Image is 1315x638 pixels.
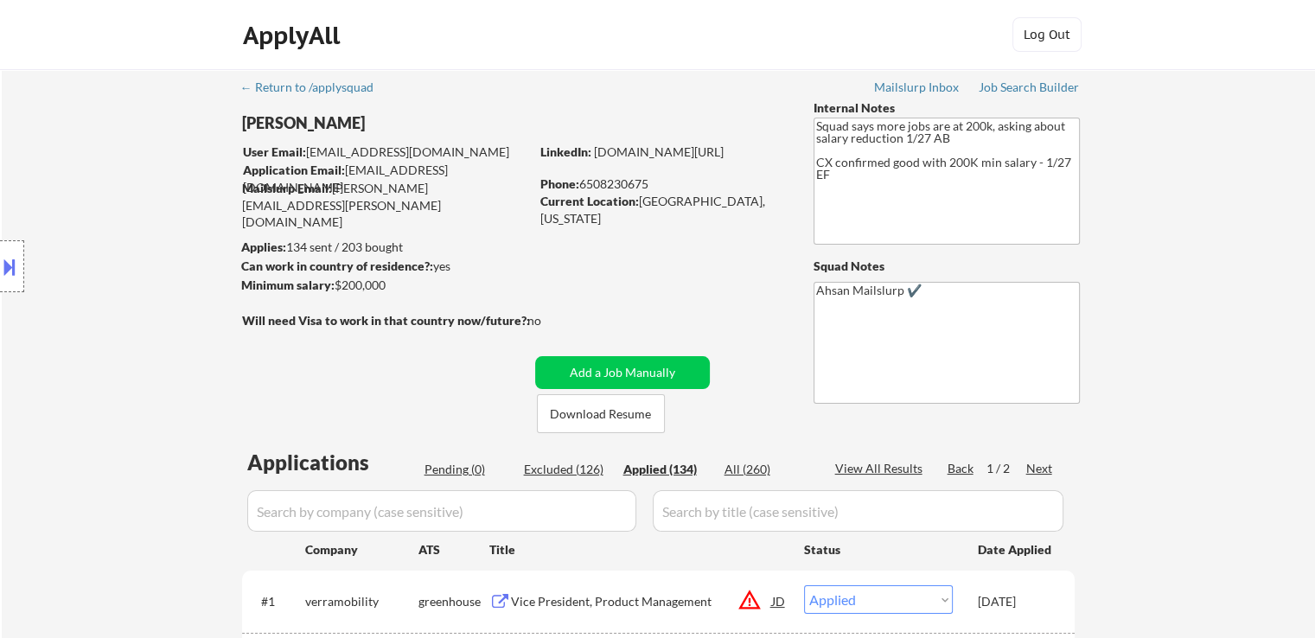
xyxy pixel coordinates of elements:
div: 1 / 2 [986,460,1026,477]
div: [GEOGRAPHIC_DATA], [US_STATE] [540,193,785,226]
div: [PERSON_NAME] [242,112,597,134]
div: ApplyAll [243,21,345,50]
strong: Can work in country of residence?: [241,258,433,273]
div: Excluded (126) [524,461,610,478]
strong: Phone: [540,176,579,191]
div: Company [305,541,418,558]
input: Search by title (case sensitive) [653,490,1063,532]
div: [PERSON_NAME][EMAIL_ADDRESS][PERSON_NAME][DOMAIN_NAME] [242,180,529,231]
div: ATS [418,541,489,558]
div: ← Return to /applysquad [240,81,390,93]
div: [EMAIL_ADDRESS][DOMAIN_NAME] [243,162,529,195]
input: Search by company (case sensitive) [247,490,636,532]
div: 6508230675 [540,175,785,193]
div: Squad Notes [814,258,1080,275]
div: Status [804,533,953,565]
div: Internal Notes [814,99,1080,117]
a: [DOMAIN_NAME][URL] [594,144,724,159]
div: yes [241,258,524,275]
div: View All Results [835,460,928,477]
button: Download Resume [537,394,665,433]
div: All (260) [725,461,811,478]
div: JD [770,585,788,616]
strong: Will need Visa to work in that country now/future?: [242,313,530,328]
div: Vice President, Product Management [511,593,772,610]
div: #1 [261,593,291,610]
div: Mailslurp Inbox [874,81,961,93]
a: Job Search Builder [979,80,1080,98]
a: ← Return to /applysquad [240,80,390,98]
div: Next [1026,460,1054,477]
button: Log Out [1012,17,1082,52]
div: 134 sent / 203 bought [241,239,529,256]
div: verramobility [305,593,418,610]
div: Applications [247,452,418,473]
div: Back [948,460,975,477]
a: Mailslurp Inbox [874,80,961,98]
div: $200,000 [241,277,529,294]
strong: LinkedIn: [540,144,591,159]
div: Job Search Builder [979,81,1080,93]
button: Add a Job Manually [535,356,710,389]
div: Pending (0) [425,461,511,478]
div: no [527,312,577,329]
div: greenhouse [418,593,489,610]
div: Date Applied [978,541,1054,558]
div: Applied (134) [623,461,710,478]
div: [EMAIL_ADDRESS][DOMAIN_NAME] [243,144,529,161]
strong: Current Location: [540,194,639,208]
div: [DATE] [978,593,1054,610]
div: Title [489,541,788,558]
button: warning_amber [737,588,762,612]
